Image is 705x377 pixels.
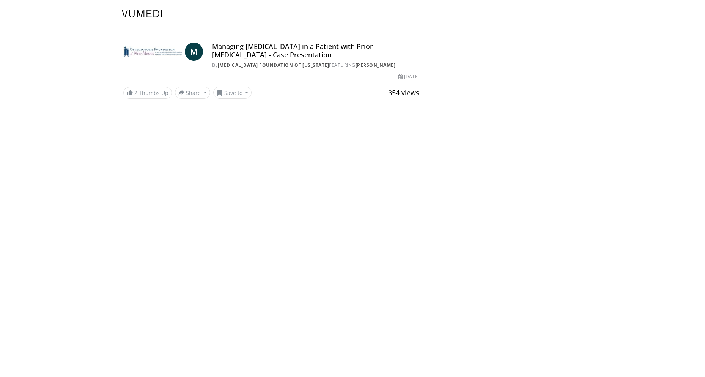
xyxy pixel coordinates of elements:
span: 2 [134,89,137,96]
button: Share [175,87,210,99]
h4: Managing [MEDICAL_DATA] in a Patient with Prior [MEDICAL_DATA] - Case Presentation [212,43,419,59]
img: Osteoporosis Foundation of New Mexico [123,43,182,61]
button: Save to [213,87,252,99]
img: VuMedi Logo [122,10,162,17]
a: M [185,43,203,61]
div: [DATE] [398,73,419,80]
div: By FEATURING [212,62,419,69]
a: 2 Thumbs Up [123,87,172,99]
a: [MEDICAL_DATA] Foundation of [US_STATE] [218,62,329,68]
a: [PERSON_NAME] [356,62,396,68]
span: 354 views [388,88,419,97]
